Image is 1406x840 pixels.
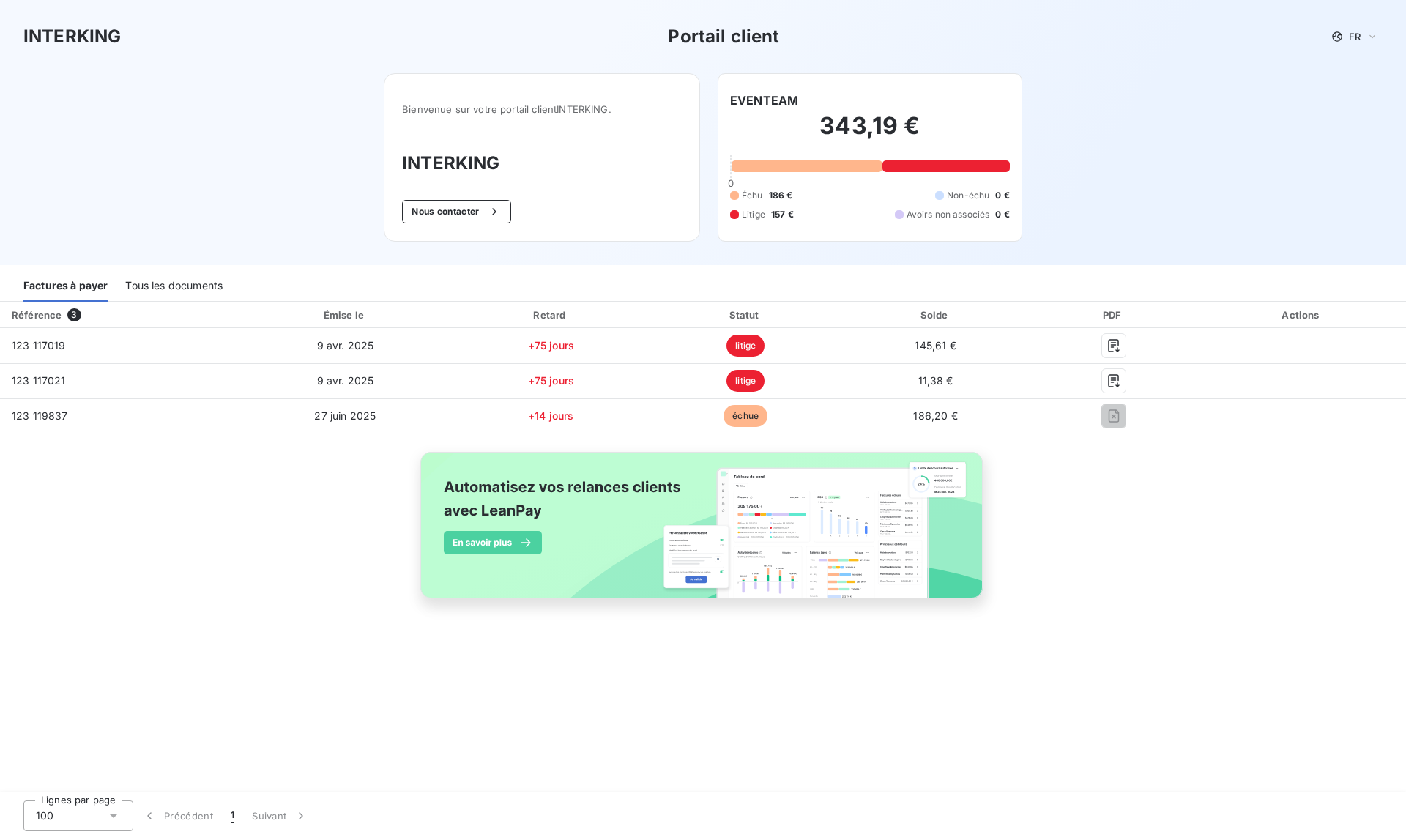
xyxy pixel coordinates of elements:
[402,200,510,223] button: Nous contacter
[241,308,450,322] div: Émise le
[528,339,574,352] span: +75 jours
[317,339,374,352] span: 9 avr. 2025
[12,374,66,387] span: 123 117021
[771,208,794,221] span: 157 €
[317,374,374,387] span: 9 avr. 2025
[67,308,81,321] span: 3
[907,208,990,221] span: Avoirs non associés
[730,92,798,109] h6: EVENTEAM
[528,409,573,422] span: +14 jours
[402,150,682,176] h3: INTERKING
[407,443,999,623] img: banner
[726,370,765,392] span: litige
[314,409,376,422] span: 27 juin 2025
[730,111,1010,155] h2: 343,19 €
[12,309,62,321] div: Référence
[1201,308,1403,322] div: Actions
[231,809,234,823] span: 1
[12,409,68,422] span: 123 119837
[12,339,66,352] span: 123 117019
[742,208,765,221] span: Litige
[947,189,989,202] span: Non-échu
[1349,31,1361,42] span: FR
[652,308,839,322] div: Statut
[724,405,767,427] span: échue
[23,23,121,50] h3: INTERKING
[995,189,1009,202] span: 0 €
[995,208,1009,221] span: 0 €
[402,103,682,115] span: Bienvenue sur votre portail client INTERKING .
[918,374,953,387] span: 11,38 €
[845,308,1027,322] div: Solde
[668,23,779,50] h3: Portail client
[243,800,317,831] button: Suivant
[222,800,243,831] button: 1
[133,800,222,831] button: Précédent
[742,189,763,202] span: Échu
[36,809,53,823] span: 100
[769,189,793,202] span: 186 €
[23,271,108,302] div: Factures à payer
[915,339,956,352] span: 145,61 €
[913,409,957,422] span: 186,20 €
[125,271,223,302] div: Tous les documents
[1033,308,1195,322] div: PDF
[528,374,574,387] span: +75 jours
[726,335,765,357] span: litige
[728,177,734,189] span: 0
[455,308,647,322] div: Retard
